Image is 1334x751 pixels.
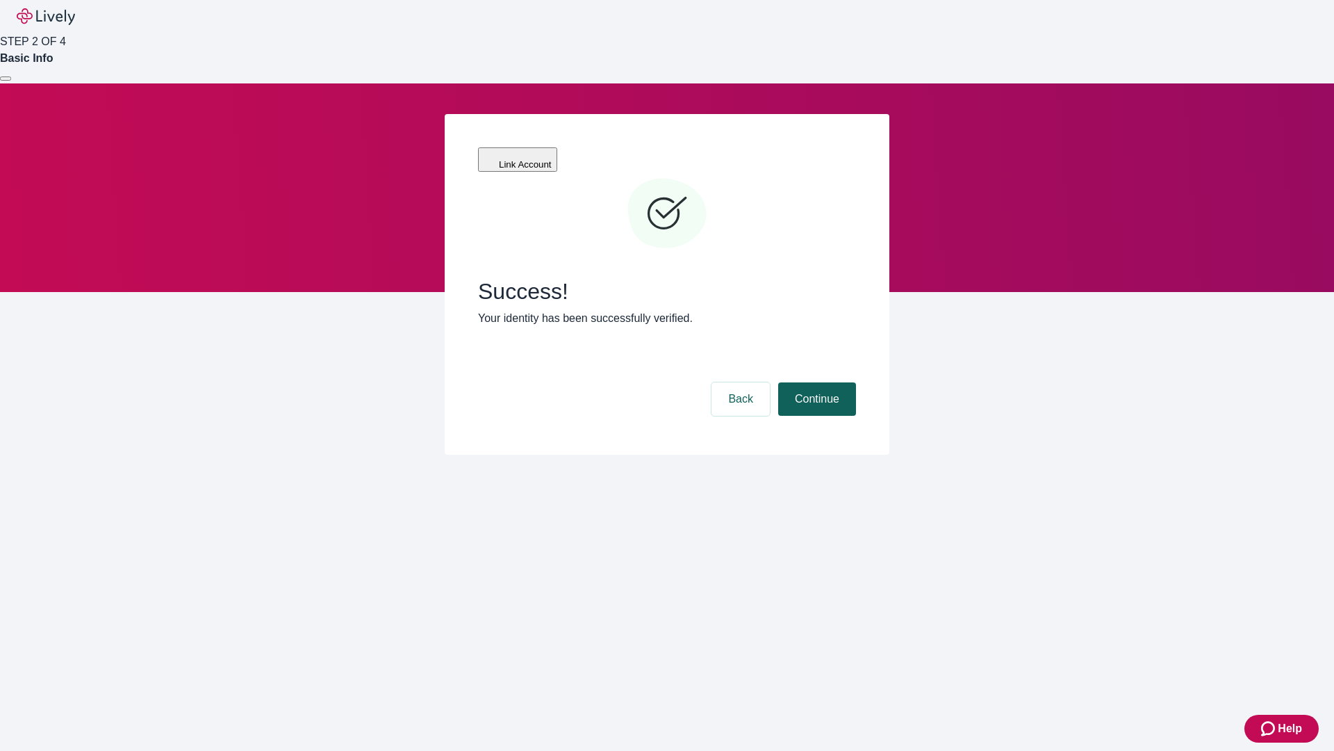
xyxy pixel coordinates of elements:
span: Success! [478,278,856,305]
svg: Zendesk support icon [1261,720,1278,737]
button: Link Account [478,147,557,172]
svg: Checkmark icon [625,172,709,256]
img: Lively [17,8,75,25]
button: Zendesk support iconHelp [1244,715,1319,743]
button: Back [711,382,770,416]
span: Help [1278,720,1302,737]
p: Your identity has been successfully verified. [478,310,856,327]
button: Continue [778,382,856,416]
